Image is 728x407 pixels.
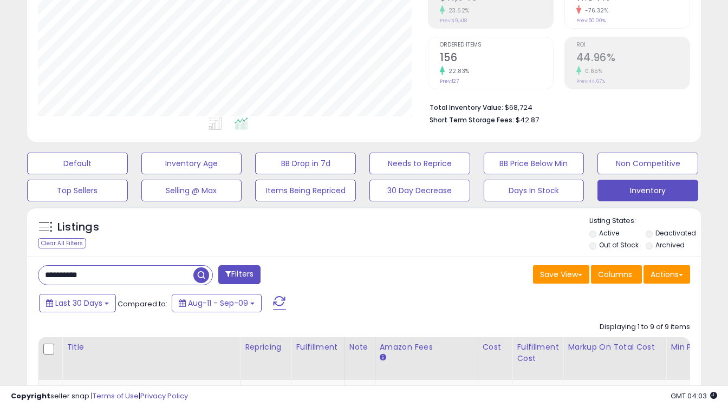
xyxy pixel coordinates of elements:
[483,342,508,353] div: Cost
[671,391,717,401] span: 2025-10-10 04:03 GMT
[576,78,605,84] small: Prev: 44.67%
[655,228,696,238] label: Deactivated
[188,298,248,308] span: Aug-11 - Sep-09
[141,180,242,201] button: Selling @ Max
[67,342,236,353] div: Title
[38,238,86,248] div: Clear All Filters
[141,153,242,174] button: Inventory Age
[440,51,553,66] h2: 156
[533,265,589,284] button: Save View
[369,153,470,174] button: Needs to Reprice
[576,17,606,24] small: Prev: 50.00%
[445,6,470,15] small: 23.62%
[581,67,603,75] small: 0.65%
[445,67,470,75] small: 22.83%
[568,342,661,353] div: Markup on Total Cost
[55,298,102,308] span: Last 30 Days
[218,265,261,284] button: Filters
[563,337,666,380] th: The percentage added to the cost of goods (COGS) that forms the calculator for Min & Max prices.
[576,42,690,48] span: ROI
[517,342,558,364] div: Fulfillment Cost
[172,294,262,312] button: Aug-11 - Sep-09
[643,265,690,284] button: Actions
[440,78,459,84] small: Prev: 127
[430,100,682,113] li: $68,724
[255,180,356,201] button: Items Being Repriced
[245,342,287,353] div: Repricing
[484,153,584,174] button: BB Price Below Min
[255,153,356,174] button: BB Drop in 7d
[39,294,116,312] button: Last 30 Days
[349,342,370,353] div: Note
[27,153,128,174] button: Default
[93,391,139,401] a: Terms of Use
[598,269,632,280] span: Columns
[597,153,698,174] button: Non Competitive
[597,180,698,201] button: Inventory
[11,391,188,402] div: seller snap | |
[599,228,619,238] label: Active
[296,342,340,353] div: Fulfillment
[57,220,99,235] h5: Listings
[140,391,188,401] a: Privacy Policy
[380,342,473,353] div: Amazon Fees
[27,180,128,201] button: Top Sellers
[591,265,642,284] button: Columns
[576,51,690,66] h2: 44.96%
[369,180,470,201] button: 30 Day Decrease
[380,353,386,363] small: Amazon Fees.
[440,42,553,48] span: Ordered Items
[599,240,639,250] label: Out of Stock
[430,115,514,124] b: Short Term Storage Fees:
[581,6,609,15] small: -76.32%
[430,103,503,112] b: Total Inventory Value:
[589,216,701,226] p: Listing States:
[516,115,539,125] span: $42.87
[484,180,584,201] button: Days In Stock
[655,240,685,250] label: Archived
[118,299,167,309] span: Compared to:
[600,322,690,332] div: Displaying 1 to 9 of 9 items
[440,17,467,24] small: Prev: $9,418
[671,342,726,353] div: Min Price
[11,391,50,401] strong: Copyright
